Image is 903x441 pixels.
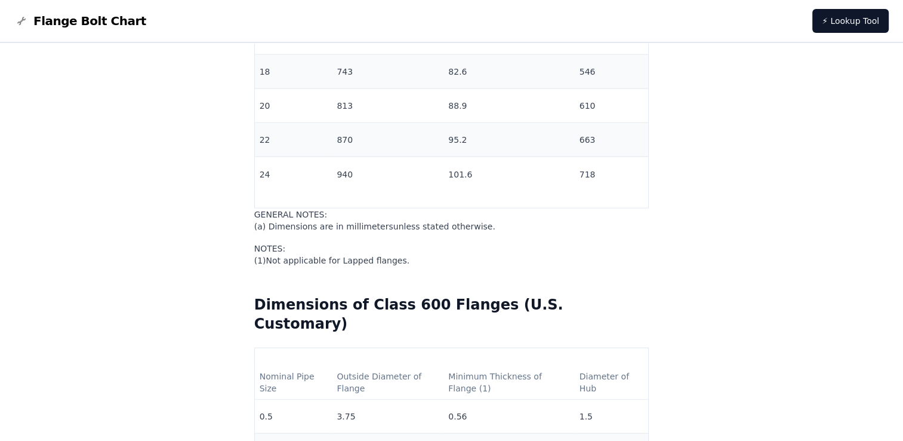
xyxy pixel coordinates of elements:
th: Nominal Pipe Size [255,365,332,399]
td: 24 [255,157,332,191]
td: 18 [255,55,332,89]
td: 743 [332,55,443,89]
th: Outside Diameter of Flange [332,365,443,399]
a: ⚡ Lookup Tool [812,9,889,33]
td: 1.5 [575,399,649,433]
td: 813 [332,89,443,123]
td: 82.6 [443,55,574,89]
td: 940 [332,157,443,191]
td: 718 [575,157,649,191]
td: 610 [575,89,649,123]
th: Diameter of Hub [575,365,649,399]
h2: Dimensions of Class 600 Flanges (U.S. Customary) [254,295,649,333]
td: 101.6 [443,157,574,191]
p: NOTES: [254,243,649,267]
td: 870 [332,123,443,157]
td: 546 [575,55,649,89]
td: 3.75 [332,399,443,433]
td: 20 [255,89,332,123]
img: Flange Bolt Chart Logo [14,14,29,28]
td: 0.5 [255,399,332,433]
td: 663 [575,123,649,157]
span: Flange Bolt Chart [33,13,146,29]
th: Minimum Thickness of Flange (1) [443,365,574,399]
td: 88.9 [443,89,574,123]
span: (a) Dimensions are in millimeters unless stated otherwise. [254,222,495,231]
td: 95.2 [443,123,574,157]
td: 22 [255,123,332,157]
p: GENERAL NOTES: [254,209,649,232]
td: 0.56 [443,399,574,433]
span: ( 1 ) Not applicable for Lapped flanges. [254,256,409,265]
a: Flange Bolt Chart LogoFlange Bolt Chart [14,13,146,29]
